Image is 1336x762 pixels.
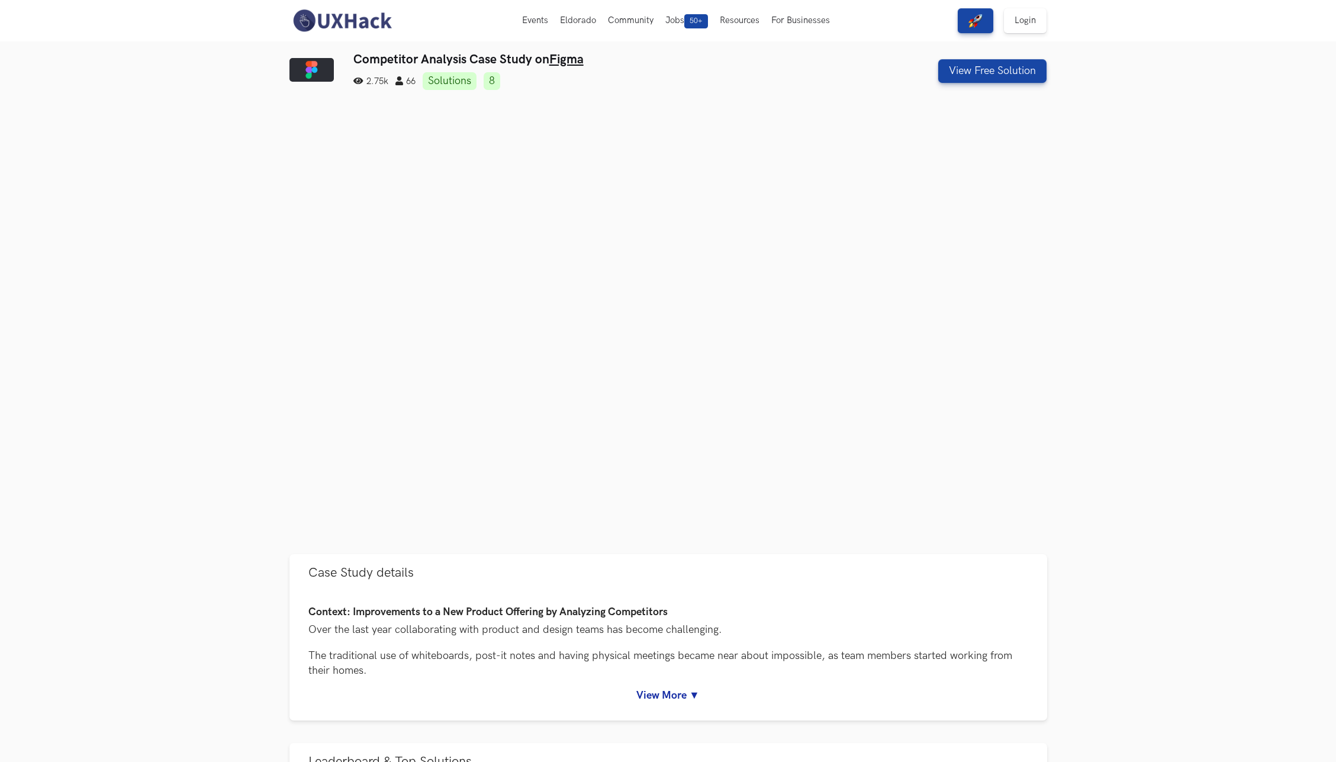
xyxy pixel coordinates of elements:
[968,14,983,28] img: rocket
[289,8,395,33] img: UXHack-logo.png
[395,76,416,86] span: 66
[308,622,1028,637] p: Over the last year collaborating with product and design teams has become challenging.
[289,554,1047,591] button: Case Study details
[308,606,1028,619] h4: Context: Improvements to a New Product Offering by Analyzing Competitors
[289,591,1047,721] div: Case Study details
[308,565,414,581] span: Case Study details
[308,648,1028,678] p: The traditional use of whiteboards, post-it notes and having physical meetings became near about ...
[353,52,855,67] h3: Competitor Analysis Case Study on
[308,689,1028,702] a: View More ▼
[423,72,477,90] a: Solutions
[938,59,1047,83] button: View Free Solution
[549,52,584,67] a: Figma
[484,72,500,90] a: 8
[353,76,388,86] span: 2.75k
[289,58,334,82] img: Figma logo
[1004,8,1047,33] a: Login
[684,14,708,28] span: 50+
